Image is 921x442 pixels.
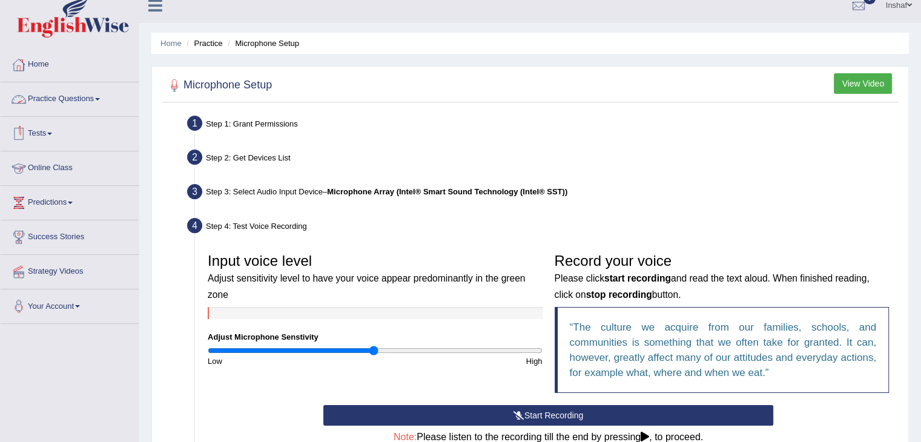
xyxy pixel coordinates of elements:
[208,253,543,301] h3: Input voice level
[586,289,652,300] b: stop recording
[183,38,222,49] li: Practice
[208,273,525,299] small: Adjust sensitivity level to have your voice appear predominantly in the green zone
[182,112,903,139] div: Step 1: Grant Permissions
[1,117,139,147] a: Tests
[165,76,272,94] h2: Microphone Setup
[208,331,319,343] label: Adjust Microphone Senstivity
[323,405,773,426] button: Start Recording
[225,38,299,49] li: Microphone Setup
[323,187,567,196] span: –
[555,253,890,301] h3: Record your voice
[394,432,417,442] span: Note:
[1,255,139,285] a: Strategy Videos
[182,214,903,241] div: Step 4: Test Voice Recording
[604,273,671,283] b: start recording
[182,146,903,173] div: Step 2: Get Devices List
[1,220,139,251] a: Success Stories
[555,273,870,299] small: Please click and read the text aloud. When finished reading, click on button.
[375,355,548,367] div: High
[1,186,139,216] a: Predictions
[1,289,139,320] a: Your Account
[1,151,139,182] a: Online Class
[1,82,139,113] a: Practice Questions
[182,180,903,207] div: Step 3: Select Audio Input Device
[160,39,182,48] a: Home
[1,48,139,78] a: Home
[570,322,877,378] q: The culture we acquire from our families, schools, and communities is something that we often tak...
[834,73,892,94] button: View Video
[327,187,567,196] b: Microphone Array (Intel® Smart Sound Technology (Intel® SST))
[202,355,375,367] div: Low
